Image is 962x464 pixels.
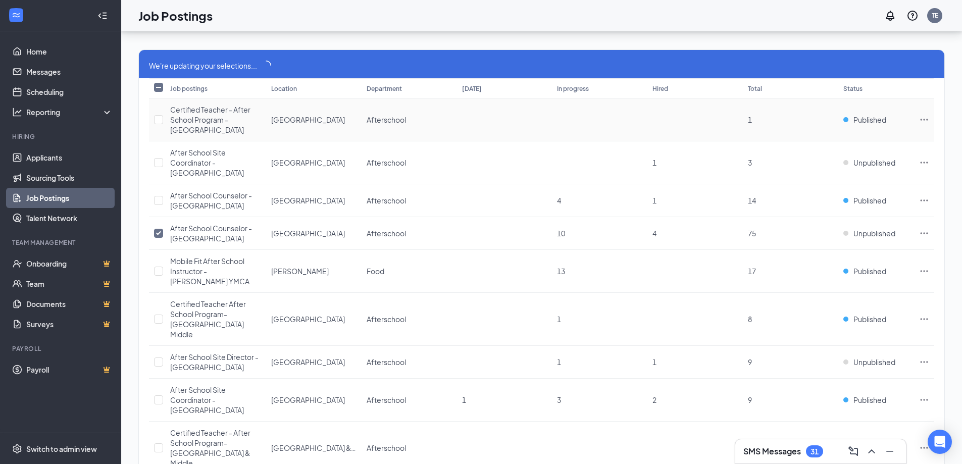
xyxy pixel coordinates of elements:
[919,443,929,453] svg: Ellipses
[12,344,111,353] div: Payroll
[271,158,345,167] span: [GEOGRAPHIC_DATA]
[557,229,565,238] span: 10
[652,229,656,238] span: 4
[743,446,801,457] h3: SMS Messages
[853,314,886,324] span: Published
[12,132,111,141] div: Hiring
[853,195,886,205] span: Published
[12,107,22,117] svg: Analysis
[170,148,244,177] span: After School Site Coordinator - [GEOGRAPHIC_DATA]
[26,107,113,117] div: Reporting
[919,158,929,168] svg: Ellipses
[26,41,113,62] a: Home
[557,315,561,324] span: 1
[652,395,656,404] span: 2
[12,238,111,247] div: Team Management
[26,314,113,334] a: SurveysCrown
[928,430,952,454] div: Open Intercom Messenger
[266,250,362,293] td: J. A. Henry
[919,195,929,205] svg: Ellipses
[170,84,208,93] div: Job postings
[26,188,113,208] a: Job Postings
[847,445,859,457] svg: ComposeMessage
[362,379,457,422] td: Afterschool
[170,191,252,210] span: After School Counselor - [GEOGRAPHIC_DATA]
[743,78,838,98] th: Total
[919,228,929,238] svg: Ellipses
[11,10,21,20] svg: WorkstreamLogo
[367,267,384,276] span: Food
[362,141,457,184] td: Afterschool
[26,274,113,294] a: TeamCrown
[362,346,457,379] td: Afterschool
[97,11,108,21] svg: Collapse
[853,158,895,168] span: Unpublished
[26,82,113,102] a: Scheduling
[271,315,345,324] span: [GEOGRAPHIC_DATA]
[919,395,929,405] svg: Ellipses
[919,115,929,125] svg: Ellipses
[853,115,886,125] span: Published
[362,184,457,217] td: Afterschool
[462,395,466,404] span: 1
[362,217,457,250] td: Afterschool
[367,315,406,324] span: Afterschool
[26,253,113,274] a: OnboardingCrown
[266,217,362,250] td: Cleveland
[271,115,345,124] span: [GEOGRAPHIC_DATA]
[170,105,250,134] span: Certified Teacher - After School Program - [GEOGRAPHIC_DATA]
[367,357,406,367] span: Afterschool
[266,98,362,141] td: Cherokee Ridge Elementary School
[26,294,113,314] a: DocumentsCrown
[271,229,345,238] span: [GEOGRAPHIC_DATA]
[170,224,252,243] span: After School Counselor - [GEOGRAPHIC_DATA]
[853,228,895,238] span: Unpublished
[748,395,752,404] span: 9
[853,266,886,276] span: Published
[362,293,457,346] td: Afterschool
[271,267,329,276] span: [PERSON_NAME]
[26,444,97,454] div: Switch to admin view
[866,445,878,457] svg: ChevronUp
[26,168,113,188] a: Sourcing Tools
[919,314,929,324] svg: Ellipses
[367,443,406,452] span: Afterschool
[853,357,895,367] span: Unpublished
[647,78,743,98] th: Hired
[557,395,561,404] span: 3
[362,250,457,293] td: Food
[748,357,752,367] span: 9
[557,196,561,205] span: 4
[266,379,362,422] td: Rock Springs Elementary
[266,346,362,379] td: Rock Springs Elementary
[748,158,752,167] span: 3
[557,357,561,367] span: 1
[26,147,113,168] a: Applicants
[748,196,756,205] span: 14
[748,267,756,276] span: 17
[367,229,406,238] span: Afterschool
[884,445,896,457] svg: Minimize
[367,395,406,404] span: Afterschool
[26,359,113,380] a: PayrollCrown
[271,357,345,367] span: [GEOGRAPHIC_DATA]
[266,141,362,184] td: Cherokee Ridge Elementary School
[932,11,938,20] div: TE
[906,10,919,22] svg: QuestionInfo
[919,266,929,276] svg: Ellipses
[748,315,752,324] span: 8
[170,385,244,415] span: After School Site Coordinator - [GEOGRAPHIC_DATA]
[552,78,647,98] th: In progress
[919,357,929,367] svg: Ellipses
[652,357,656,367] span: 1
[170,352,259,372] span: After School Site Director -[GEOGRAPHIC_DATA]
[882,443,898,459] button: Minimize
[271,196,345,205] span: [GEOGRAPHIC_DATA]
[149,60,257,71] span: We're updating your selections...
[362,98,457,141] td: Afterschool
[12,444,22,454] svg: Settings
[266,184,362,217] td: Cherokee Ridge Elementary School
[367,158,406,167] span: Afterschool
[838,78,914,98] th: Status
[367,115,406,124] span: Afterschool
